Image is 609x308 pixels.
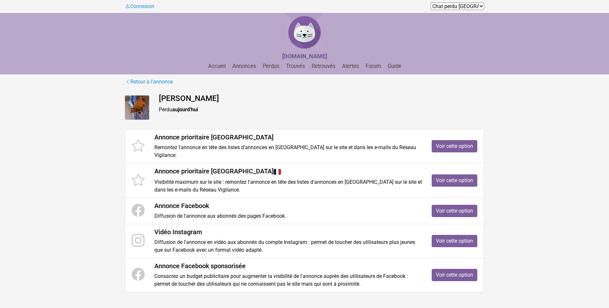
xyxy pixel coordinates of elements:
[260,63,282,69] a: Perdus
[154,212,422,220] p: Diffusion de l'annonce aux abonnés des pages Facebook.
[205,63,228,69] a: Accueil
[125,3,154,9] a: Connexion
[363,63,384,69] a: Forum
[339,63,362,69] a: Alertes
[154,178,422,194] p: Visibilité maximum sur le site : remontez l'annonce en tête des listes d'annonces en [GEOGRAPHIC_...
[432,269,477,281] a: Voir cette option
[282,53,327,60] a: [DOMAIN_NAME]
[154,144,422,159] p: Remontez l'annonce en tête des listes d'annonces en [GEOGRAPHIC_DATA] sur le site et dans les e-m...
[432,235,477,247] a: Voir cette option
[285,13,324,52] img: Chat Perdu France
[125,78,173,86] a: Retour à l'annonce
[154,272,422,288] p: Consacrez un budget publicitaire pour augmenter la visibilité de l'annonce auprès des utilisateur...
[159,106,484,114] p: Perdu
[172,106,198,113] strong: aujourd'hui
[385,63,404,69] a: Guide
[283,63,308,69] a: Trouvés
[154,262,422,270] h4: Annonce Facebook sponsorisée
[154,167,422,176] h4: Annonce prioritaire [GEOGRAPHIC_DATA]
[154,133,422,141] h4: Annonce prioritaire [GEOGRAPHIC_DATA]
[309,63,338,69] a: Retrouvés
[230,63,259,69] a: Annonces
[154,202,422,210] h4: Annonce Facebook
[273,168,281,176] img: France
[154,238,422,254] p: Diffusion de l'annonce en vidéo aux abonnés du compte Instagram : permet de toucher des utilisate...
[432,174,477,187] a: Voir cette option
[154,228,422,236] h4: Vidéo Instagram
[159,94,484,103] h4: [PERSON_NAME]
[432,140,477,152] a: Voir cette option
[432,205,477,217] a: Voir cette option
